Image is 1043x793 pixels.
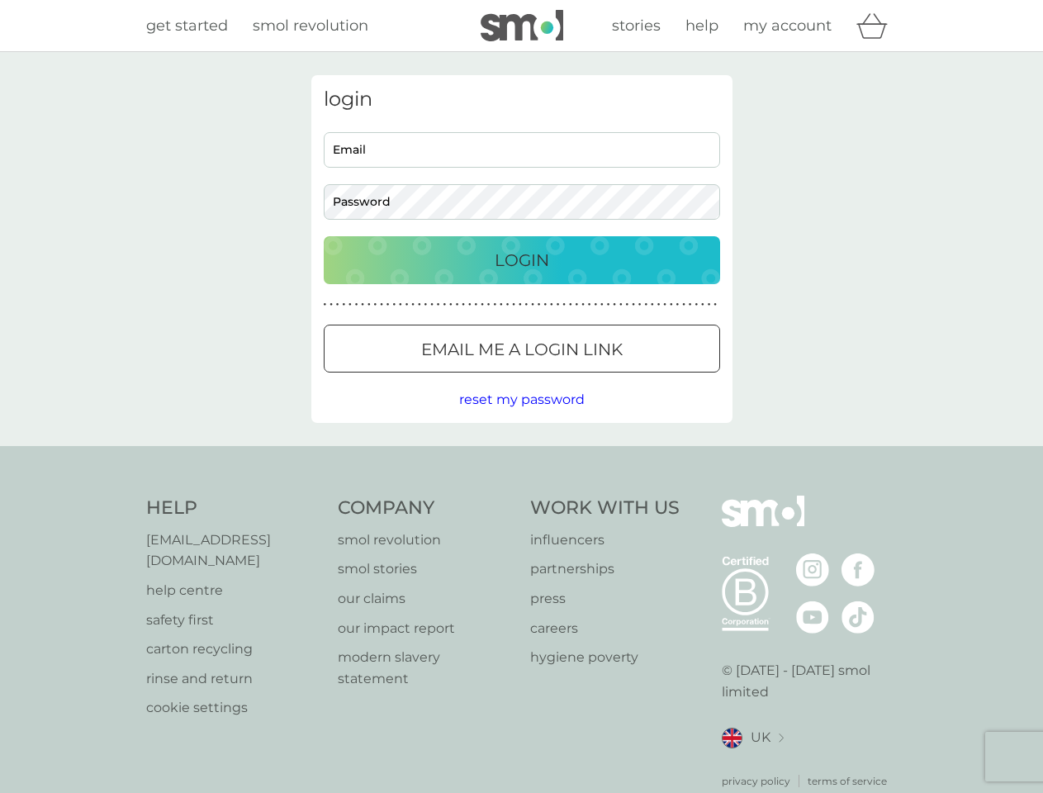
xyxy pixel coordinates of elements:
[380,301,383,309] p: ●
[146,639,322,660] a: carton recycling
[519,301,522,309] p: ●
[437,301,440,309] p: ●
[411,301,415,309] p: ●
[324,325,720,373] button: Email me a login link
[338,588,514,610] a: our claims
[449,301,453,309] p: ●
[530,529,680,551] a: influencers
[338,647,514,689] a: modern slavery statement
[355,301,358,309] p: ●
[743,14,832,38] a: my account
[456,301,459,309] p: ●
[808,773,887,789] a: terms of service
[581,301,585,309] p: ●
[459,389,585,411] button: reset my password
[779,734,784,743] img: select a new location
[324,236,720,284] button: Login
[146,529,322,572] a: [EMAIL_ADDRESS][DOMAIN_NAME]
[459,392,585,407] span: reset my password
[348,301,352,309] p: ●
[644,301,647,309] p: ●
[619,301,623,309] p: ●
[657,301,661,309] p: ●
[613,301,616,309] p: ●
[392,301,396,309] p: ●
[594,301,597,309] p: ●
[562,301,566,309] p: ●
[856,9,898,42] div: basket
[338,529,514,551] p: smol revolution
[796,601,829,634] img: visit the smol Youtube page
[146,668,322,690] p: rinse and return
[638,301,642,309] p: ●
[569,301,572,309] p: ●
[399,301,402,309] p: ●
[842,553,875,586] img: visit the smol Facebook page
[550,301,553,309] p: ●
[695,301,698,309] p: ●
[530,558,680,580] a: partnerships
[796,553,829,586] img: visit the smol Instagram page
[361,301,364,309] p: ●
[626,301,629,309] p: ●
[253,14,368,38] a: smol revolution
[722,773,790,789] a: privacy policy
[576,301,579,309] p: ●
[530,588,680,610] p: press
[336,301,339,309] p: ●
[543,301,547,309] p: ●
[475,301,478,309] p: ●
[338,618,514,639] a: our impact report
[462,301,465,309] p: ●
[842,601,875,634] img: visit the smol Tiktok page
[500,301,503,309] p: ●
[701,301,704,309] p: ●
[487,301,491,309] p: ●
[714,301,717,309] p: ●
[722,660,898,702] p: © [DATE] - [DATE] smol limited
[338,496,514,521] h4: Company
[146,697,322,719] a: cookie settings
[146,610,322,631] p: safety first
[146,14,228,38] a: get started
[481,301,484,309] p: ●
[530,647,680,668] p: hygiene poverty
[722,728,742,748] img: UK flag
[430,301,434,309] p: ●
[588,301,591,309] p: ●
[708,301,711,309] p: ●
[468,301,472,309] p: ●
[506,301,510,309] p: ●
[253,17,368,35] span: smol revolution
[612,17,661,35] span: stories
[612,14,661,38] a: stories
[421,336,623,363] p: Email me a login link
[338,558,514,580] a: smol stories
[651,301,654,309] p: ●
[600,301,604,309] p: ●
[530,496,680,521] h4: Work With Us
[525,301,529,309] p: ●
[538,301,541,309] p: ●
[324,301,327,309] p: ●
[324,88,720,112] h3: login
[146,580,322,601] p: help centre
[530,618,680,639] a: careers
[329,301,333,309] p: ●
[424,301,428,309] p: ●
[689,301,692,309] p: ●
[557,301,560,309] p: ●
[374,301,377,309] p: ●
[607,301,610,309] p: ●
[676,301,680,309] p: ●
